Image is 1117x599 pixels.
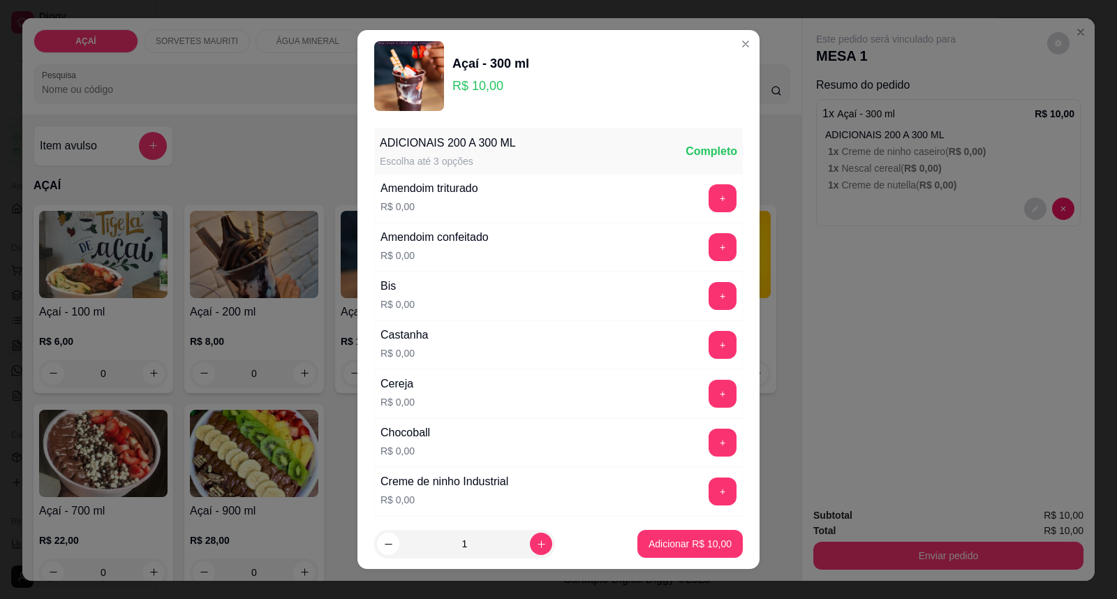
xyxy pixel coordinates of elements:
div: Creme de ninho Industrial [380,473,508,490]
button: add [709,233,737,261]
p: R$ 0,00 [380,395,415,409]
button: add [709,331,737,359]
button: add [709,282,737,310]
p: R$ 0,00 [380,200,478,214]
button: Adicionar R$ 10,00 [637,530,743,558]
div: Completo [686,143,737,160]
button: add [709,184,737,212]
p: Adicionar R$ 10,00 [649,537,732,551]
p: R$ 0,00 [380,444,430,458]
div: Bis [380,278,415,295]
button: add [709,380,737,408]
div: ADICIONAIS 200 A 300 ML [380,135,516,151]
button: Close [734,33,757,55]
div: Açaí - 300 ml [452,54,529,73]
img: product-image [374,41,444,111]
p: R$ 0,00 [380,249,489,262]
button: add [709,478,737,505]
p: R$ 0,00 [380,346,429,360]
div: Cereja [380,376,415,392]
button: increase-product-quantity [530,533,552,555]
p: R$ 0,00 [380,493,508,507]
div: Amendoim triturado [380,180,478,197]
div: Escolha até 3 opções [380,154,516,168]
div: Chocoball [380,424,430,441]
div: Amendoim confeitado [380,229,489,246]
button: decrease-product-quantity [377,533,399,555]
button: add [709,429,737,457]
p: R$ 0,00 [380,297,415,311]
div: Castanha [380,327,429,343]
p: R$ 10,00 [452,76,529,96]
